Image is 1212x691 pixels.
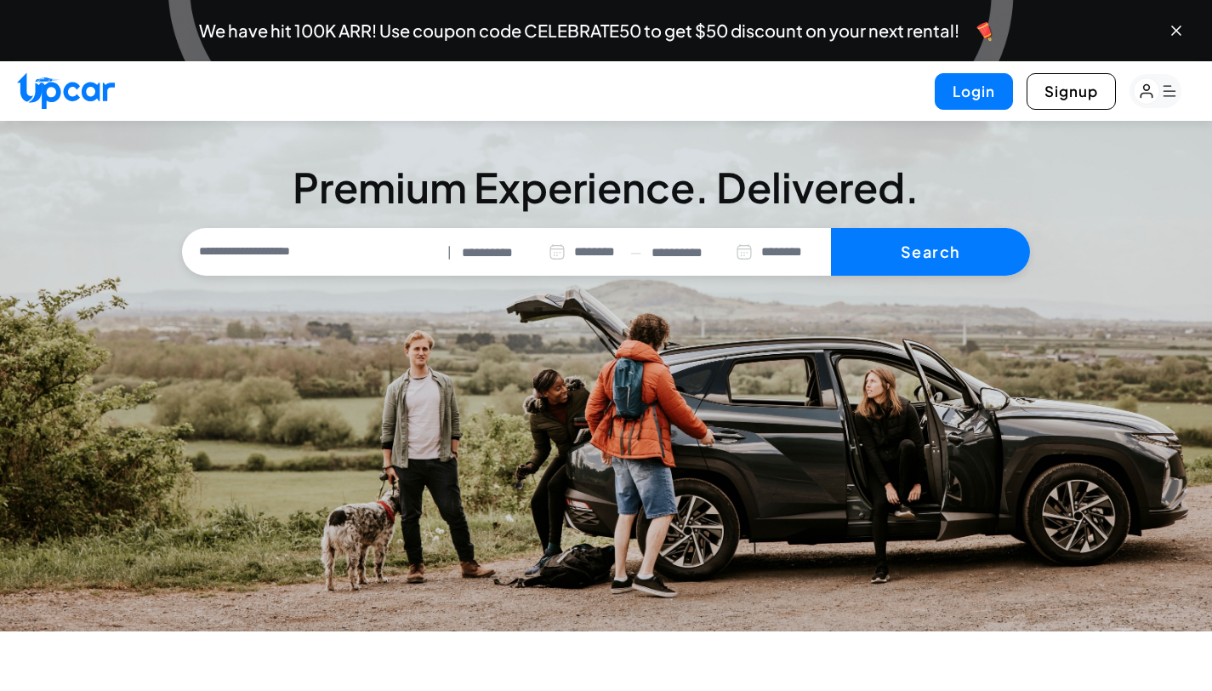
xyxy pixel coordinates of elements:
button: Signup [1027,73,1116,110]
img: Upcar Logo [17,72,115,109]
span: | [447,243,452,262]
span: We have hit 100K ARR! Use coupon code CELEBRATE50 to get $50 discount on your next rental! [199,22,959,39]
span: — [630,243,641,262]
button: Login [935,73,1013,110]
button: Close banner [1168,22,1185,39]
button: Search [831,228,1030,276]
h3: Premium Experience. Delivered. [182,167,1031,208]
